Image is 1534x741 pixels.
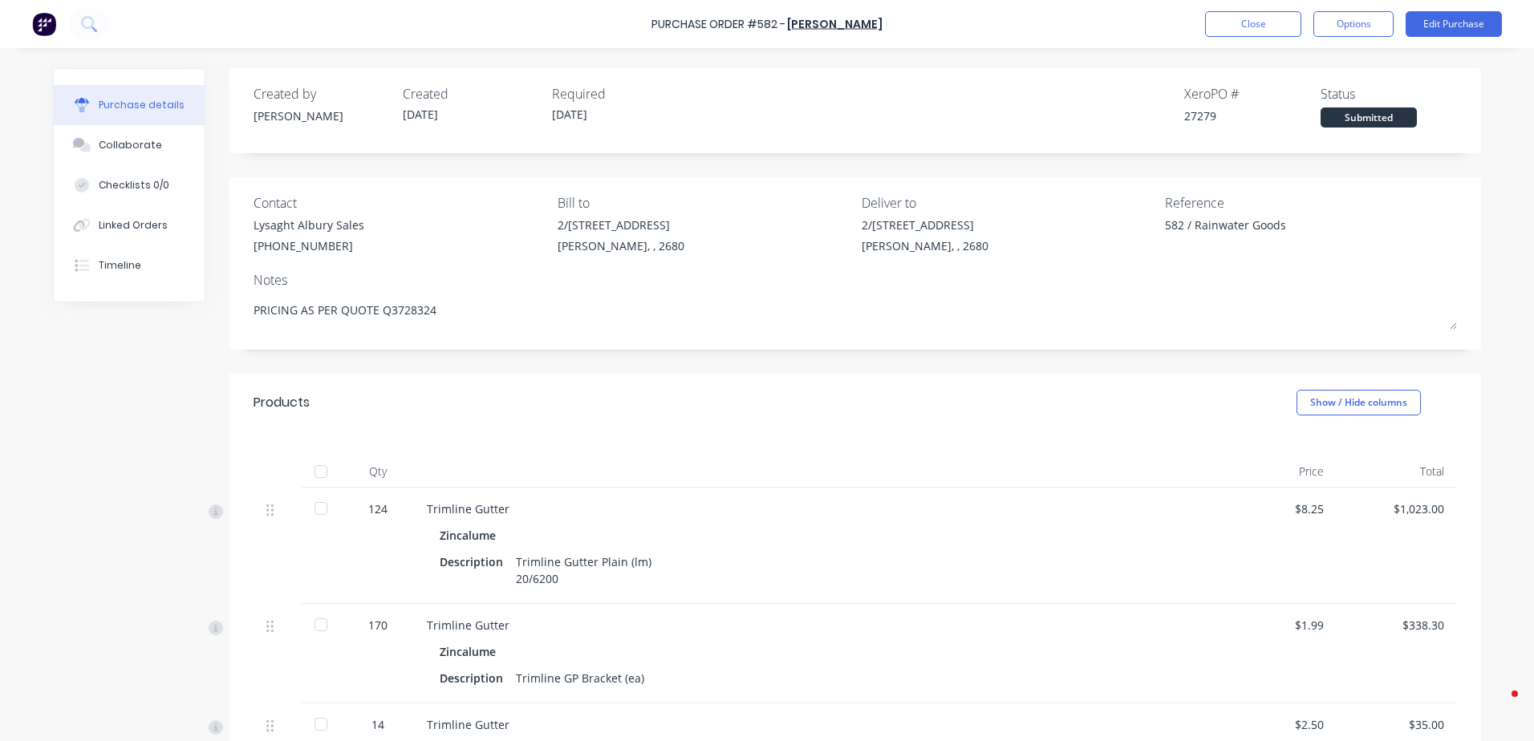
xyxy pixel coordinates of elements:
button: Purchase details [54,85,205,125]
div: 14 [355,716,401,733]
div: Products [254,393,310,412]
button: Linked Orders [54,205,205,245]
div: 170 [355,617,401,634]
div: [PERSON_NAME], , 2680 [862,237,988,254]
iframe: Intercom live chat [1479,686,1518,725]
div: Created by [254,84,390,103]
div: Description [440,666,516,690]
div: Bill to [558,193,850,213]
div: Notes [254,270,1457,290]
div: Qty [342,456,414,488]
div: 27279 [1184,107,1321,124]
div: Submitted [1321,107,1417,128]
div: [PERSON_NAME] [254,107,390,124]
div: 2/[STREET_ADDRESS] [862,217,988,233]
button: Close [1205,11,1301,37]
div: Zincalume [440,640,502,663]
button: Show / Hide columns [1297,390,1421,415]
div: $2.50 [1229,716,1324,733]
div: $1.99 [1229,617,1324,634]
div: Created [403,84,539,103]
div: Total [1337,456,1457,488]
div: $1,023.00 [1349,500,1444,517]
div: 124 [355,500,401,517]
button: Collaborate [54,125,205,165]
div: Trimline Gutter Plain (lm) 20/6200 [516,550,651,590]
div: Price [1216,456,1337,488]
div: Contact [254,193,546,213]
div: Xero PO # [1184,84,1321,103]
div: Lysaght Albury Sales [254,217,364,233]
div: Purchase details [99,98,185,112]
div: 2/[STREET_ADDRESS] [558,217,684,233]
button: Checklists 0/0 [54,165,205,205]
div: Trimline Gutter [427,500,1203,517]
img: Factory [32,12,56,36]
button: Timeline [54,245,205,285]
textarea: PRICING AS PER QUOTE Q3728324 [254,294,1457,330]
div: Linked Orders [99,218,168,233]
a: [PERSON_NAME] [787,16,883,32]
div: Status [1321,84,1457,103]
div: Description [440,550,516,573]
div: Trimline Gutter [427,617,1203,634]
div: Zincalume [440,524,502,547]
div: Trimline Gutter [427,716,1203,733]
div: Checklists 0/0 [99,178,169,192]
div: Deliver to [862,193,1154,213]
div: $338.30 [1349,617,1444,634]
div: Reference [1165,193,1457,213]
textarea: 582 / Rainwater Goods [1165,217,1366,253]
div: Purchase Order #582 - [651,16,785,33]
div: Trimline GP Bracket (ea) [516,666,644,690]
div: $8.25 [1229,500,1324,517]
button: Options [1313,11,1394,37]
div: [PERSON_NAME], , 2680 [558,237,684,254]
div: Collaborate [99,138,162,152]
div: [PHONE_NUMBER] [254,237,364,254]
div: $35.00 [1349,716,1444,733]
div: Required [552,84,688,103]
div: Timeline [99,258,141,273]
button: Edit Purchase [1406,11,1502,37]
